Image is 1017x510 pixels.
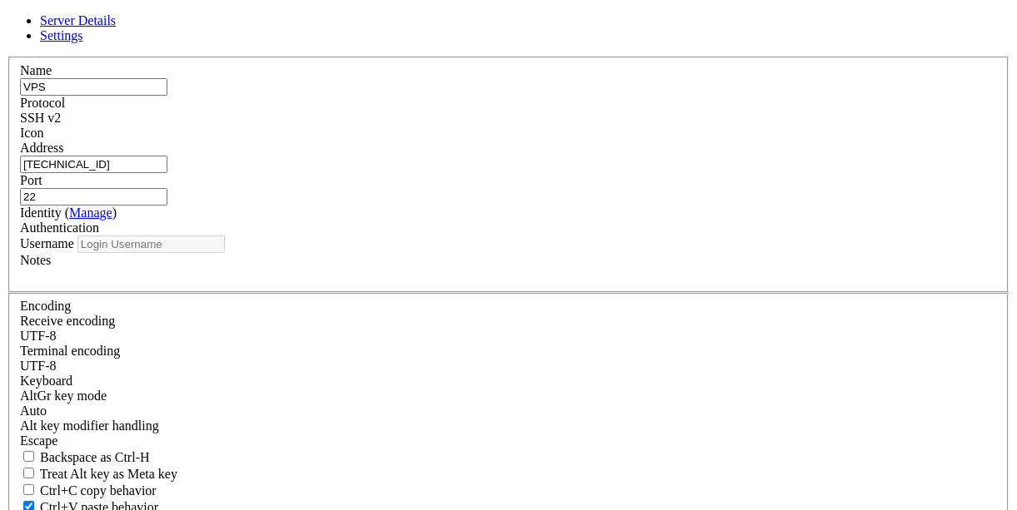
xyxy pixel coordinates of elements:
[23,451,34,462] input: Backspace as Ctrl-H
[20,141,63,155] label: Address
[20,220,99,235] label: Authentication
[20,126,43,140] label: Icon
[20,111,61,125] span: SSH v2
[20,344,120,358] label: The default terminal encoding. ISO-2022 enables character map translations (like graphics maps). ...
[20,418,159,433] label: Controls how the Alt key is handled. Escape: Send an ESC prefix. 8-Bit: Add 128 to the typed char...
[40,483,157,498] span: Ctrl+C copy behavior
[20,111,997,126] div: SSH v2
[20,433,57,448] span: Escape
[20,359,997,374] div: UTF-8
[20,96,65,110] label: Protocol
[20,467,177,481] label: Whether the Alt key acts as a Meta key or as a distinct Alt key.
[40,13,116,27] a: Server Details
[20,404,997,418] div: Auto
[20,63,52,77] label: Name
[20,359,57,373] span: UTF-8
[65,205,117,220] span: ( )
[20,483,157,498] label: Ctrl-C copies if true, send ^C to host if false. Ctrl-Shift-C sends ^C to host if true, copies if...
[20,253,51,267] label: Notes
[23,484,34,495] input: Ctrl+C copy behavior
[20,299,71,313] label: Encoding
[20,156,167,173] input: Host Name or IP
[20,205,117,220] label: Identity
[40,28,83,42] a: Settings
[20,389,107,403] label: Set the expected encoding for data received from the host. If the encodings do not match, visual ...
[20,404,47,418] span: Auto
[20,329,997,344] div: UTF-8
[77,235,225,253] input: Login Username
[20,78,167,96] input: Server Name
[23,468,34,478] input: Treat Alt key as Meta key
[20,236,74,250] label: Username
[20,433,997,448] div: Escape
[40,450,150,464] span: Backspace as Ctrl-H
[20,374,72,388] label: Keyboard
[20,329,57,343] span: UTF-8
[40,467,177,481] span: Treat Alt key as Meta key
[20,173,42,187] label: Port
[20,450,150,464] label: If true, the backspace should send BS ('\x08', aka ^H). Otherwise the backspace key should send '...
[69,205,112,220] a: Manage
[20,314,115,328] label: Set the expected encoding for data received from the host. If the encodings do not match, visual ...
[20,188,167,205] input: Port Number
